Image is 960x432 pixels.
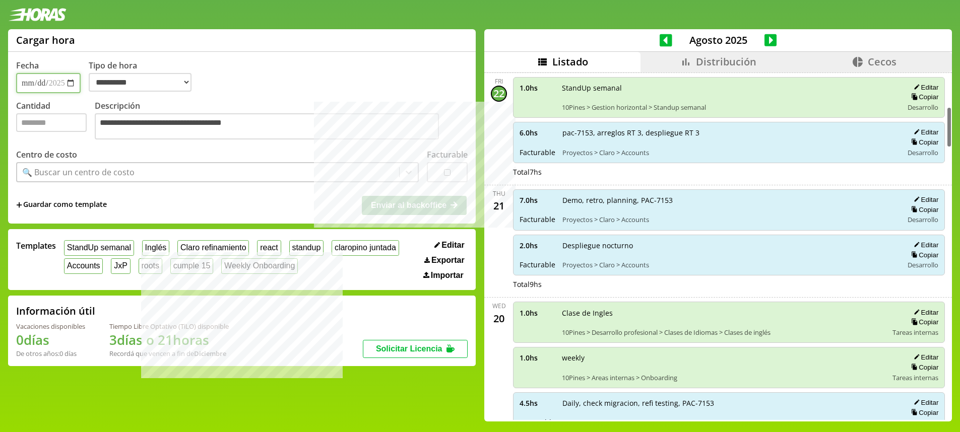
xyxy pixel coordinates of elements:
[562,418,896,427] span: Proyectos > Claro > Accounts
[492,302,506,310] div: Wed
[520,398,555,408] span: 4.5 hs
[427,149,468,160] label: Facturable
[520,148,555,157] span: Facturable
[562,241,896,250] span: Despliegue nocturno
[491,198,507,214] div: 21
[431,271,464,280] span: Importar
[64,240,134,256] button: StandUp semanal
[16,149,77,160] label: Centro de costo
[441,241,464,250] span: Editar
[109,331,229,349] h1: 3 días o 21 horas
[520,214,555,224] span: Facturable
[16,100,95,142] label: Cantidad
[562,308,885,318] span: Clase de Ingles
[911,398,938,407] button: Editar
[520,83,555,93] span: 1.0 hs
[513,279,945,289] div: Total 9 hs
[109,349,229,358] div: Recordá que vencen a fin de
[493,189,505,198] div: Thu
[562,373,885,382] span: 10Pines > Areas internas > Onboarding
[552,55,588,68] span: Listado
[16,331,85,349] h1: 0 días
[16,304,95,318] h2: Información útil
[170,258,213,274] button: cumple 15
[562,128,896,137] span: pac-7153, arreglos RT 3, despliegue RT 3
[495,77,503,86] div: Fri
[911,353,938,362] button: Editar
[16,113,87,132] input: Cantidad
[908,93,938,101] button: Copiar
[520,260,555,269] span: Facturable
[908,251,938,259] button: Copiar
[484,72,952,420] div: scrollable content
[221,258,298,274] button: Weekly Onboarding
[64,258,103,274] button: Accounts
[289,240,324,256] button: standup
[513,167,945,177] div: Total 7 hs
[908,138,938,147] button: Copiar
[376,344,442,353] span: Solicitar Licencia
[16,322,85,331] div: Vacaciones disponibles
[908,318,938,326] button: Copiar
[139,258,162,274] button: roots
[520,195,555,205] span: 7.0 hs
[908,215,938,224] span: Desarrollo
[111,258,130,274] button: JxP
[520,241,555,250] span: 2.0 hs
[562,148,896,157] span: Proyectos > Claro > Accounts
[868,55,897,68] span: Cecos
[22,167,135,178] div: 🔍 Buscar un centro de costo
[89,73,191,92] select: Tipo de hora
[562,353,885,363] span: weekly
[491,310,507,326] div: 20
[892,328,938,337] span: Tareas internas
[142,240,169,256] button: Inglés
[194,349,226,358] b: Diciembre
[562,83,896,93] span: StandUp semanal
[491,86,507,102] div: 22
[911,83,938,92] button: Editar
[520,128,555,137] span: 6.0 hs
[672,33,764,47] span: Agosto 2025
[908,205,938,214] button: Copiar
[562,103,896,112] span: 10Pines > Gestion horizontal > Standup semanal
[332,240,399,256] button: claropino juntada
[562,260,896,269] span: Proyectos > Claro > Accounts
[95,113,439,139] textarea: Descripción
[16,199,107,210] span: +Guardar como template
[562,398,896,408] span: Daily, check migracion, refi testing, PAC-7153
[562,195,896,205] span: Demo, retro, planning, PAC-7153
[16,33,75,47] h1: Cargar hora
[908,148,938,157] span: Desarrollo
[421,255,468,265] button: Exportar
[911,308,938,317] button: Editar
[696,55,756,68] span: Distribución
[177,240,249,256] button: Claro refinamiento
[520,308,555,318] span: 1.0 hs
[908,408,938,417] button: Copiar
[562,328,885,337] span: 10Pines > Desarrollo profesional > Clases de Idiomas > Clases de inglés
[562,215,896,224] span: Proyectos > Claro > Accounts
[431,240,468,250] button: Editar
[908,418,938,427] span: Desarrollo
[8,8,67,21] img: logotipo
[520,417,555,427] span: Facturable
[911,241,938,249] button: Editar
[431,256,465,265] span: Exportar
[911,195,938,204] button: Editar
[908,260,938,269] span: Desarrollo
[16,199,22,210] span: +
[892,373,938,382] span: Tareas internas
[257,240,281,256] button: react
[908,103,938,112] span: Desarrollo
[363,340,468,358] button: Solicitar Licencia
[908,363,938,372] button: Copiar
[95,100,468,142] label: Descripción
[520,353,555,363] span: 1.0 hs
[911,128,938,136] button: Editar
[89,60,200,93] label: Tipo de hora
[16,240,56,251] span: Templates
[16,60,39,71] label: Fecha
[109,322,229,331] div: Tiempo Libre Optativo (TiLO) disponible
[16,349,85,358] div: De otros años: 0 días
